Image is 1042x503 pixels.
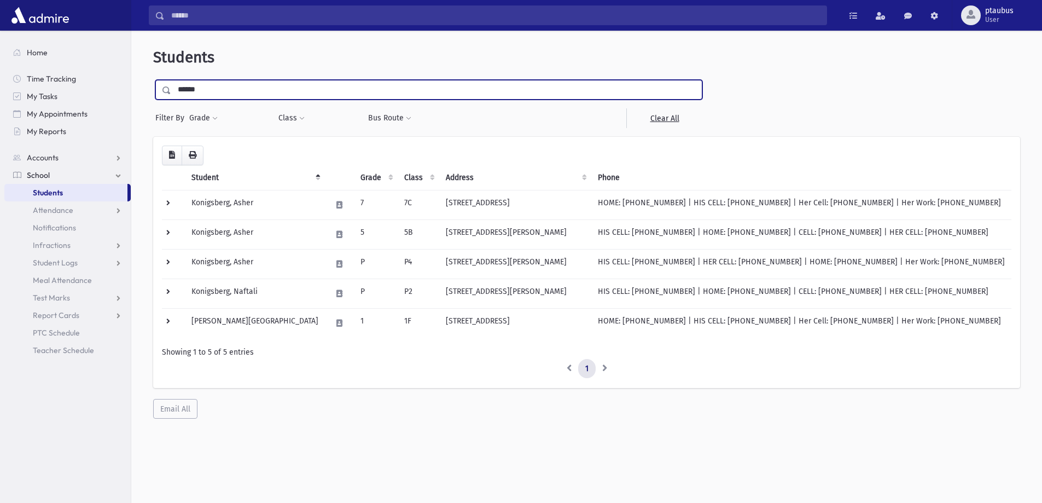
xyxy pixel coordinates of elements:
[985,7,1014,15] span: ptaubus
[33,328,80,338] span: PTC Schedule
[27,48,48,57] span: Home
[185,219,325,249] td: Konigsberg, Asher
[33,293,70,303] span: Test Marks
[439,249,591,279] td: [STREET_ADDRESS][PERSON_NAME]
[4,342,131,359] a: Teacher Schedule
[27,170,50,180] span: School
[354,165,398,190] th: Grade: activate to sort column ascending
[33,310,79,320] span: Report Cards
[4,201,131,219] a: Attendance
[439,165,591,190] th: Address: activate to sort column ascending
[4,149,131,166] a: Accounts
[4,88,131,105] a: My Tasks
[354,219,398,249] td: 5
[4,123,131,140] a: My Reports
[439,219,591,249] td: [STREET_ADDRESS][PERSON_NAME]
[33,223,76,233] span: Notifications
[439,190,591,219] td: [STREET_ADDRESS]
[27,74,76,84] span: Time Tracking
[162,146,182,165] button: CSV
[4,105,131,123] a: My Appointments
[4,184,127,201] a: Students
[165,5,826,25] input: Search
[368,108,412,128] button: Bus Route
[4,289,131,307] a: Test Marks
[4,236,131,254] a: Infractions
[591,249,1011,279] td: HIS CELL: [PHONE_NUMBER] | HER CELL: [PHONE_NUMBER] | HOME: [PHONE_NUMBER] | Her Work: [PHONE_NUM...
[4,70,131,88] a: Time Tracking
[354,190,398,219] td: 7
[185,190,325,219] td: Konigsberg, Asher
[398,190,439,219] td: 7C
[398,279,439,308] td: P2
[27,153,59,163] span: Accounts
[591,219,1011,249] td: HIS CELL: [PHONE_NUMBER] | HOME: [PHONE_NUMBER] | CELL: [PHONE_NUMBER] | HER CELL: [PHONE_NUMBER]
[398,308,439,338] td: 1F
[4,254,131,271] a: Student Logs
[591,190,1011,219] td: HOME: [PHONE_NUMBER] | HIS CELL: [PHONE_NUMBER] | Her Cell: [PHONE_NUMBER] | Her Work: [PHONE_NUM...
[185,308,325,338] td: [PERSON_NAME][GEOGRAPHIC_DATA]
[354,308,398,338] td: 1
[33,240,71,250] span: Infractions
[189,108,218,128] button: Grade
[439,308,591,338] td: [STREET_ADDRESS]
[278,108,305,128] button: Class
[398,219,439,249] td: 5B
[4,271,131,289] a: Meal Attendance
[4,307,131,324] a: Report Cards
[9,4,72,26] img: AdmirePro
[182,146,203,165] button: Print
[591,165,1011,190] th: Phone
[162,346,1011,358] div: Showing 1 to 5 of 5 entries
[33,258,78,268] span: Student Logs
[27,109,88,119] span: My Appointments
[578,359,596,379] a: 1
[153,48,214,66] span: Students
[626,108,702,128] a: Clear All
[354,249,398,279] td: P
[4,324,131,342] a: PTC Schedule
[185,279,325,308] td: Konigsberg, Naftali
[33,205,73,215] span: Attendance
[591,308,1011,338] td: HOME: [PHONE_NUMBER] | HIS CELL: [PHONE_NUMBER] | Her Cell: [PHONE_NUMBER] | Her Work: [PHONE_NUM...
[33,188,63,198] span: Students
[33,275,92,285] span: Meal Attendance
[354,279,398,308] td: P
[985,15,1014,24] span: User
[185,165,325,190] th: Student: activate to sort column descending
[398,165,439,190] th: Class: activate to sort column ascending
[27,126,66,136] span: My Reports
[27,91,57,101] span: My Tasks
[4,44,131,61] a: Home
[185,249,325,279] td: Konigsberg, Asher
[398,249,439,279] td: P4
[591,279,1011,308] td: HIS CELL: [PHONE_NUMBER] | HOME: [PHONE_NUMBER] | CELL: [PHONE_NUMBER] | HER CELL: [PHONE_NUMBER]
[439,279,591,308] td: [STREET_ADDRESS][PERSON_NAME]
[155,112,189,124] span: Filter By
[4,166,131,184] a: School
[4,219,131,236] a: Notifications
[33,345,94,355] span: Teacher Schedule
[153,399,197,419] button: Email All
